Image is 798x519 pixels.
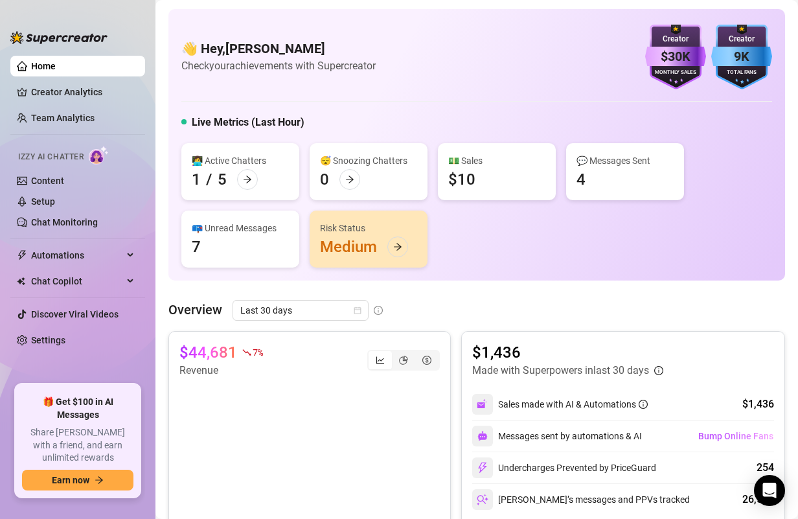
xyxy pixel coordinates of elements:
[22,396,133,421] span: 🎁 Get $100 in AI Messages
[320,221,417,235] div: Risk Status
[179,363,262,378] article: Revenue
[192,154,289,168] div: 👩‍💻 Active Chatters
[52,475,89,485] span: Earn now
[31,113,95,123] a: Team Analytics
[472,489,690,510] div: [PERSON_NAME]’s messages and PPVs tracked
[645,33,706,45] div: Creator
[498,397,648,411] div: Sales made with AI & Automations
[754,475,785,506] div: Open Intercom Messenger
[711,69,772,77] div: Total Fans
[472,342,663,363] article: $1,436
[192,221,289,235] div: 📪 Unread Messages
[477,462,488,474] img: svg%3e
[240,301,361,320] span: Last 30 days
[320,169,329,190] div: 0
[422,356,431,365] span: dollar-circle
[472,363,649,378] article: Made with Superpowers in last 30 days
[698,431,773,441] span: Bump Online Fans
[354,306,361,314] span: calendar
[345,175,354,184] span: arrow-right
[654,366,663,375] span: info-circle
[757,460,774,476] div: 254
[22,470,133,490] button: Earn nowarrow-right
[168,300,222,319] article: Overview
[10,31,108,44] img: logo-BBDzfeDw.svg
[31,82,135,102] a: Creator Analytics
[711,25,772,89] img: blue-badge-DgoSNQY1.svg
[31,196,55,207] a: Setup
[645,47,706,67] div: $30K
[367,350,440,371] div: segmented control
[22,426,133,465] span: Share [PERSON_NAME] with a friend, and earn unlimited rewards
[17,250,27,260] span: thunderbolt
[477,494,488,505] img: svg%3e
[477,398,488,410] img: svg%3e
[95,476,104,485] span: arrow-right
[477,431,488,441] img: svg%3e
[31,61,56,71] a: Home
[576,154,674,168] div: 💬 Messages Sent
[472,426,642,446] div: Messages sent by automations & AI
[31,335,65,345] a: Settings
[31,245,123,266] span: Automations
[448,154,545,168] div: 💵 Sales
[639,400,648,409] span: info-circle
[399,356,408,365] span: pie-chart
[376,356,385,365] span: line-chart
[192,236,201,257] div: 7
[645,25,706,89] img: purple-badge-B9DA21FR.svg
[192,169,201,190] div: 1
[31,176,64,186] a: Content
[742,397,774,412] div: $1,436
[320,154,417,168] div: 😴 Snoozing Chatters
[711,33,772,45] div: Creator
[393,242,402,251] span: arrow-right
[253,346,262,358] span: 7 %
[89,146,109,165] img: AI Chatter
[218,169,227,190] div: 5
[181,58,376,74] article: Check your achievements with Supercreator
[645,69,706,77] div: Monthly Sales
[31,217,98,227] a: Chat Monitoring
[31,271,123,292] span: Chat Copilot
[374,306,383,315] span: info-circle
[18,151,84,163] span: Izzy AI Chatter
[192,115,304,130] h5: Live Metrics (Last Hour)
[181,40,376,58] h4: 👋 Hey, [PERSON_NAME]
[243,175,252,184] span: arrow-right
[31,309,119,319] a: Discover Viral Videos
[576,169,586,190] div: 4
[698,426,774,446] button: Bump Online Fans
[17,277,25,286] img: Chat Copilot
[179,342,237,363] article: $44,681
[448,169,475,190] div: $10
[242,348,251,357] span: fall
[472,457,656,478] div: Undercharges Prevented by PriceGuard
[742,492,774,507] div: 26,540
[711,47,772,67] div: 9K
